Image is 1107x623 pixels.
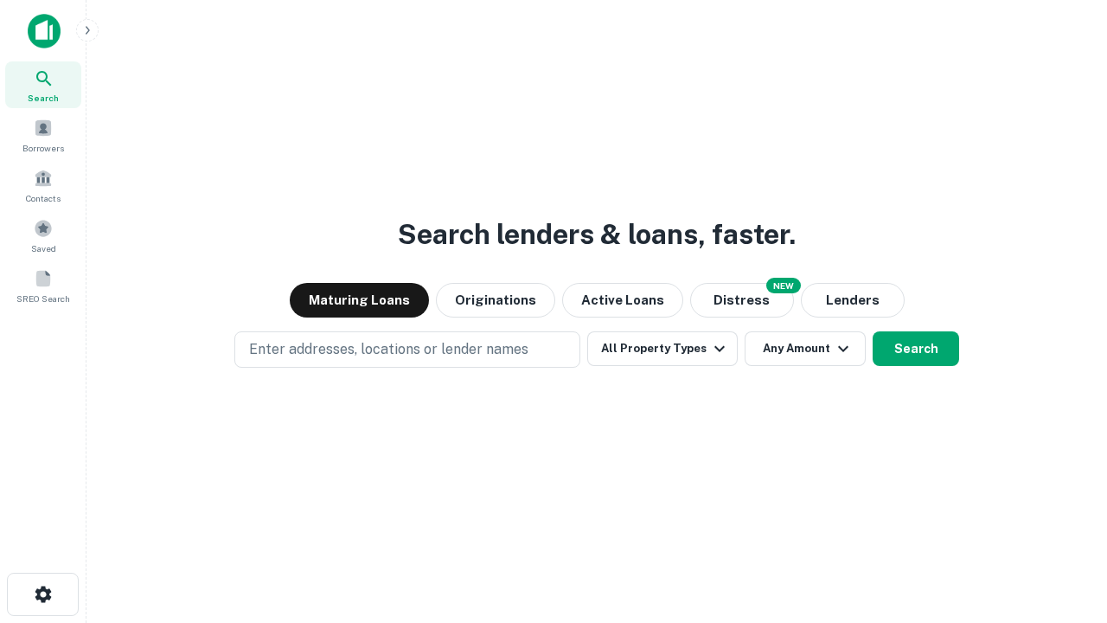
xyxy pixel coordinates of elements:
[766,278,801,293] div: NEW
[31,241,56,255] span: Saved
[16,292,70,305] span: SREO Search
[562,283,683,318] button: Active Loans
[690,283,794,318] button: Search distressed loans with lien and other non-mortgage details.
[290,283,429,318] button: Maturing Loans
[5,61,81,108] a: Search
[234,331,580,368] button: Enter addresses, locations or lender names
[745,331,866,366] button: Any Amount
[5,162,81,209] a: Contacts
[249,339,528,360] p: Enter addresses, locations or lender names
[1021,485,1107,568] iframe: Chat Widget
[5,262,81,309] a: SREO Search
[873,331,959,366] button: Search
[398,214,796,255] h3: Search lenders & loans, faster.
[587,331,738,366] button: All Property Types
[26,191,61,205] span: Contacts
[5,212,81,259] a: Saved
[28,14,61,48] img: capitalize-icon.png
[22,141,64,155] span: Borrowers
[5,112,81,158] a: Borrowers
[801,283,905,318] button: Lenders
[28,91,59,105] span: Search
[436,283,555,318] button: Originations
